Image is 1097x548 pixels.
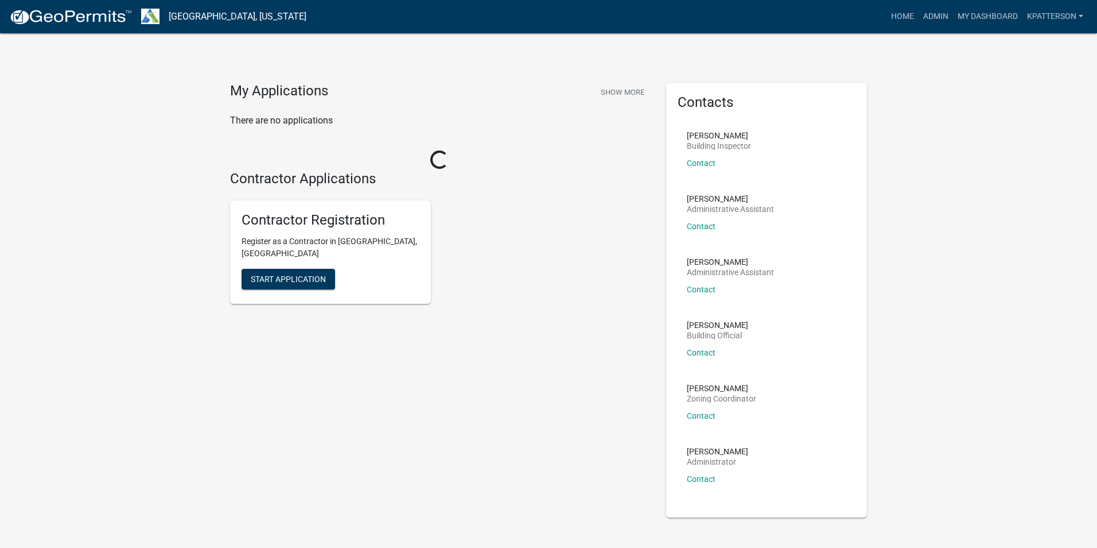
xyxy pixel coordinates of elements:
p: [PERSON_NAME] [687,384,756,392]
a: Home [886,6,919,28]
p: Administrative Assistant [687,268,774,276]
a: Contact [687,285,715,294]
button: Start Application [242,269,335,290]
h4: My Applications [230,83,328,100]
p: Zoning Coordinator [687,395,756,403]
a: Contact [687,411,715,420]
p: Building Inspector [687,142,751,150]
a: Admin [919,6,953,28]
p: Administrator [687,458,748,466]
a: My Dashboard [953,6,1022,28]
h5: Contractor Registration [242,212,419,229]
a: [GEOGRAPHIC_DATA], [US_STATE] [169,7,306,26]
p: Administrative Assistant [687,205,774,213]
a: Contact [687,474,715,484]
a: Contact [687,159,715,168]
p: There are no applications [230,114,649,128]
h4: Contractor Applications [230,171,649,187]
span: Start Application [251,275,326,284]
h5: Contacts [678,94,855,111]
p: [PERSON_NAME] [687,321,748,329]
p: [PERSON_NAME] [687,447,748,456]
p: [PERSON_NAME] [687,258,774,266]
a: Contact [687,222,715,231]
p: Building Official [687,331,748,339]
p: [PERSON_NAME] [687,132,751,140]
p: Register as a Contractor in [GEOGRAPHIC_DATA], [GEOGRAPHIC_DATA] [242,236,419,260]
a: KPATTERSON [1022,6,1088,28]
wm-workflow-list-section: Contractor Applications [230,171,649,314]
a: Contact [687,348,715,357]
img: Troup County, Georgia [141,9,160,24]
button: Show More [596,83,649,102]
p: [PERSON_NAME] [687,195,774,203]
